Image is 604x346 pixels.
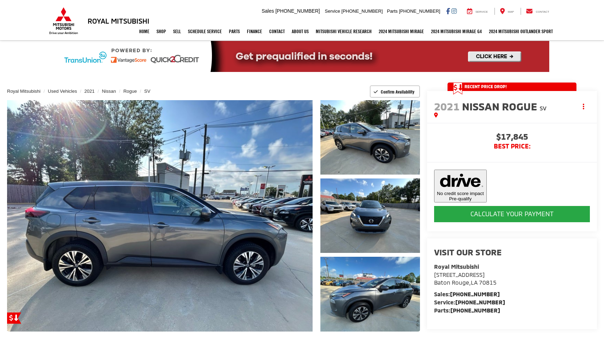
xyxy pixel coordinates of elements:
[446,8,450,14] a: Facebook: Click to visit our Facebook page
[55,41,549,72] img: Quick2Credit
[508,10,514,13] span: Map
[453,83,462,95] span: Get Price Drop Alert
[462,100,540,113] span: Nissan Rogue
[312,23,375,40] a: Mitsubishi Vehicle Research
[375,23,427,40] a: 2024 Mitsubishi Mirage
[48,7,79,35] img: Mitsubishi
[450,307,500,314] a: [PHONE_NUMBER]
[451,8,457,14] a: Instagram: Click to visit our Instagram page
[521,8,555,15] a: Contact
[320,178,420,253] a: Expand Photo 2
[153,23,170,40] a: Shop
[434,248,590,257] h2: Visit our Store
[434,291,500,297] strong: Sales:
[381,89,414,95] span: Confirm Availability
[427,23,485,40] a: 2024 Mitsubishi Mirage G4
[434,263,479,270] strong: Royal Mitsubishi
[123,89,137,94] a: Rogue
[434,271,497,286] a: [STREET_ADDRESS] Baton Rouge,LA 70815
[464,84,507,90] span: Recent Price Drop!
[262,8,274,14] span: Sales
[88,17,149,25] h3: Royal Mitsubishi
[434,279,497,286] span: ,
[288,23,312,40] a: About Us
[455,299,505,305] a: [PHONE_NUMBER]
[536,10,549,13] span: Contact
[583,104,584,109] span: dropdown dots
[320,257,420,331] a: Expand Photo 3
[485,23,556,40] a: 2024 Mitsubishi Outlander SPORT
[325,8,340,14] span: Service
[434,307,500,314] strong: Parts:
[495,8,519,15] a: Map
[225,23,243,40] a: Parts: Opens in a new tab
[170,23,184,40] a: Sell
[578,100,590,113] button: Actions
[342,8,383,14] span: [PHONE_NUMBER]
[319,99,421,176] img: 2021 Nissan Rogue SV
[448,83,576,91] a: Get Price Drop Alert Recent Price Drop!
[243,23,266,40] a: Finance
[387,8,397,14] span: Parts
[434,100,460,113] span: 2021
[540,105,546,111] span: SV
[7,89,41,94] a: Royal Mitsubishi
[370,85,420,98] button: Confirm Availability
[399,8,440,14] span: [PHONE_NUMBER]
[84,89,95,94] a: 2021
[479,279,497,286] span: 70815
[471,279,478,286] span: LA
[450,291,500,297] a: [PHONE_NUMBER]
[184,23,225,40] a: Schedule Service: Opens in a new tab
[434,279,469,286] span: Baton Rouge
[266,23,288,40] a: Contact
[4,99,316,333] img: 2021 Nissan Rogue SV
[434,132,590,143] span: $17,845
[434,299,505,305] strong: Service:
[7,312,21,324] a: Get Price Drop Alert
[48,89,77,94] a: Used Vehicles
[319,256,421,332] img: 2021 Nissan Rogue SV
[434,271,485,278] span: [STREET_ADDRESS]
[319,178,421,254] img: 2021 Nissan Rogue SV
[136,23,153,40] a: Home
[276,8,320,14] span: [PHONE_NUMBER]
[320,100,420,175] a: Expand Photo 1
[462,8,493,15] a: Service
[7,100,313,332] a: Expand Photo 0
[434,206,590,222] : CALCULATE YOUR PAYMENT
[434,143,590,150] span: BEST PRICE:
[102,89,116,94] a: Nissan
[475,10,488,13] span: Service
[144,89,150,94] a: SV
